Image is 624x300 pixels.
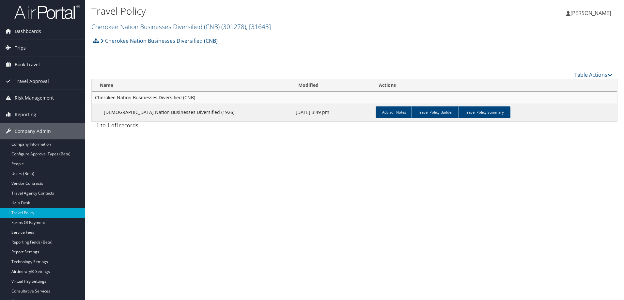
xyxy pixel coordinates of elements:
a: Advisor Notes [376,106,413,118]
th: Actions [373,79,617,92]
a: Travel Policy Builder [411,106,460,118]
span: Company Admin [15,123,51,139]
th: Name: activate to sort column ascending [92,79,292,92]
th: Modified: activate to sort column ascending [292,79,373,92]
td: [DATE] 3:49 pm [292,103,373,121]
td: [DEMOGRAPHIC_DATA] Nation Businesses Diversified (1926) [92,103,292,121]
span: , [ 31643 ] [246,22,271,31]
span: ( 301278 ) [221,22,246,31]
img: airportal-logo.png [14,4,80,20]
a: Table Actions [574,71,613,78]
span: Book Travel [15,56,40,73]
span: Risk Management [15,90,54,106]
span: Dashboards [15,23,41,39]
a: [PERSON_NAME] [566,3,617,23]
span: 1 [116,122,119,129]
td: Cherokee Nation Businesses Diversified (CNB) [92,92,617,103]
a: Cherokee Nation Businesses Diversified (CNB) [91,22,271,31]
a: Travel Policy Summary [458,106,510,118]
span: Travel Approval [15,73,49,89]
div: 1 to 1 of records [96,121,218,133]
h1: Travel Policy [91,4,442,18]
a: Cherokee Nation Businesses Diversified (CNB) [101,34,218,47]
span: Reporting [15,106,36,123]
span: Trips [15,40,26,56]
span: [PERSON_NAME] [570,9,611,17]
